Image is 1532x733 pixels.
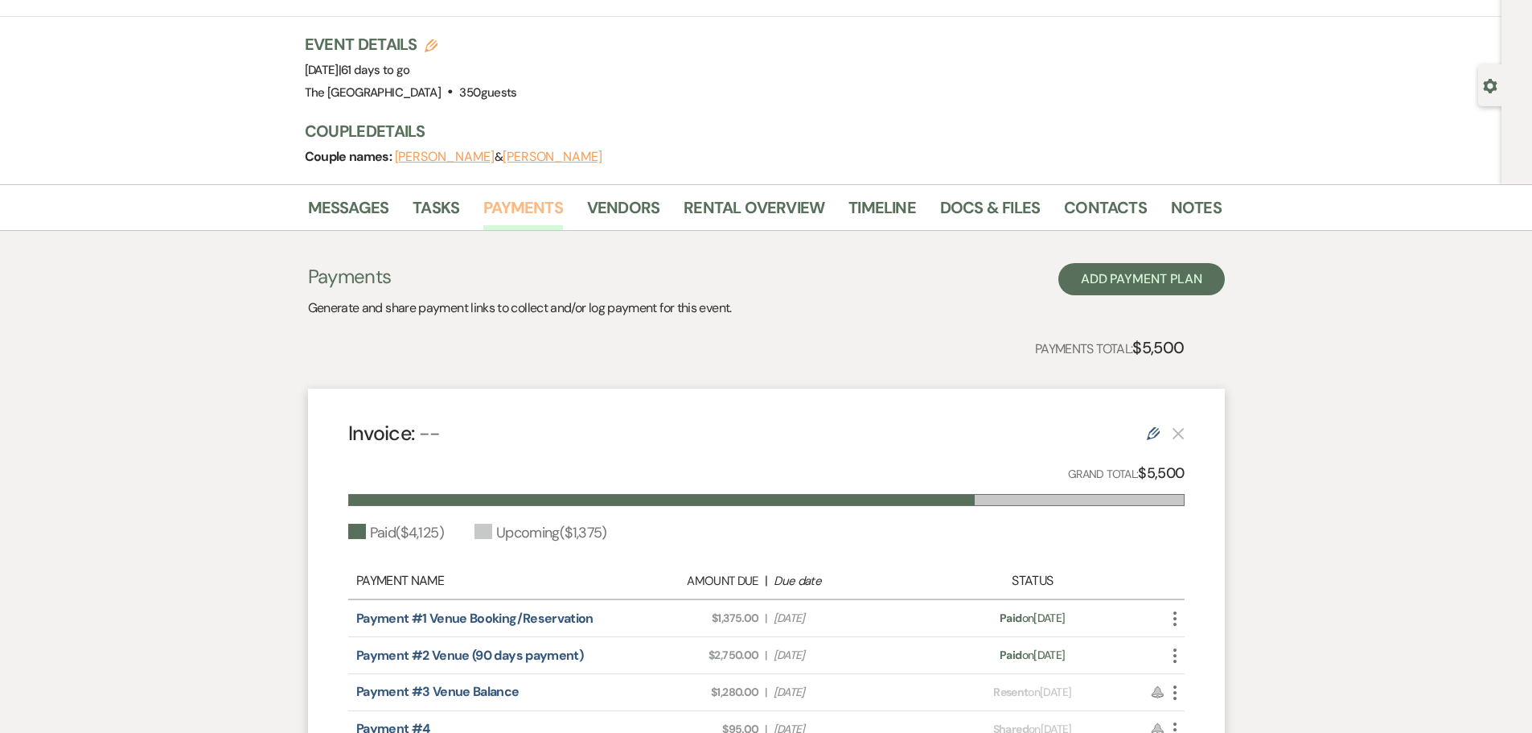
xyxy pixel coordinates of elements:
[930,647,1135,664] div: on [DATE]
[940,195,1040,230] a: Docs & Files
[610,684,758,701] span: $1,280.00
[305,84,442,101] span: The [GEOGRAPHIC_DATA]
[587,195,659,230] a: Vendors
[1171,195,1222,230] a: Notes
[765,647,766,664] span: |
[1068,462,1185,485] p: Grand Total:
[356,610,593,627] a: Payment #1 Venue Booking/Reservation
[305,62,410,78] span: [DATE]
[774,684,922,701] span: [DATE]
[474,522,607,544] div: Upcoming ( $1,375 )
[341,62,410,78] span: 61 days to go
[1058,263,1225,295] button: Add Payment Plan
[610,610,758,627] span: $1,375.00
[308,195,389,230] a: Messages
[765,684,766,701] span: |
[395,149,602,165] span: &
[483,195,563,230] a: Payments
[1138,463,1184,483] strong: $5,500
[356,571,602,591] div: Payment Name
[356,683,520,700] a: Payment #3 Venue Balance
[602,571,930,591] div: |
[1000,648,1021,662] span: Paid
[684,195,824,230] a: Rental Overview
[395,150,495,163] button: [PERSON_NAME]
[993,685,1028,699] span: Resent
[930,571,1135,591] div: Status
[610,572,758,591] div: Amount Due
[305,148,395,165] span: Couple names:
[610,647,758,664] span: $2,750.00
[1483,77,1497,93] button: Open lead details
[348,522,444,544] div: Paid ( $4,125 )
[774,572,922,591] div: Due date
[308,263,732,290] h3: Payments
[765,610,766,627] span: |
[930,610,1135,627] div: on [DATE]
[848,195,916,230] a: Timeline
[930,684,1135,701] div: on [DATE]
[1132,337,1184,358] strong: $5,500
[305,33,517,56] h3: Event Details
[774,610,922,627] span: [DATE]
[305,120,1205,142] h3: Couple Details
[774,647,922,664] span: [DATE]
[348,419,441,447] h4: Invoice:
[308,298,732,319] p: Generate and share payment links to collect and/or log payment for this event.
[1035,335,1185,360] p: Payments Total:
[1064,195,1147,230] a: Contacts
[1172,426,1185,440] button: This payment plan cannot be deleted because it contains links that have been paid through Weven’s...
[419,420,441,447] span: --
[1000,611,1021,625] span: Paid
[503,150,602,163] button: [PERSON_NAME]
[339,62,410,78] span: |
[413,195,459,230] a: Tasks
[459,84,516,101] span: 350 guests
[356,647,583,664] a: Payment #2 Venue (90 days payment)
